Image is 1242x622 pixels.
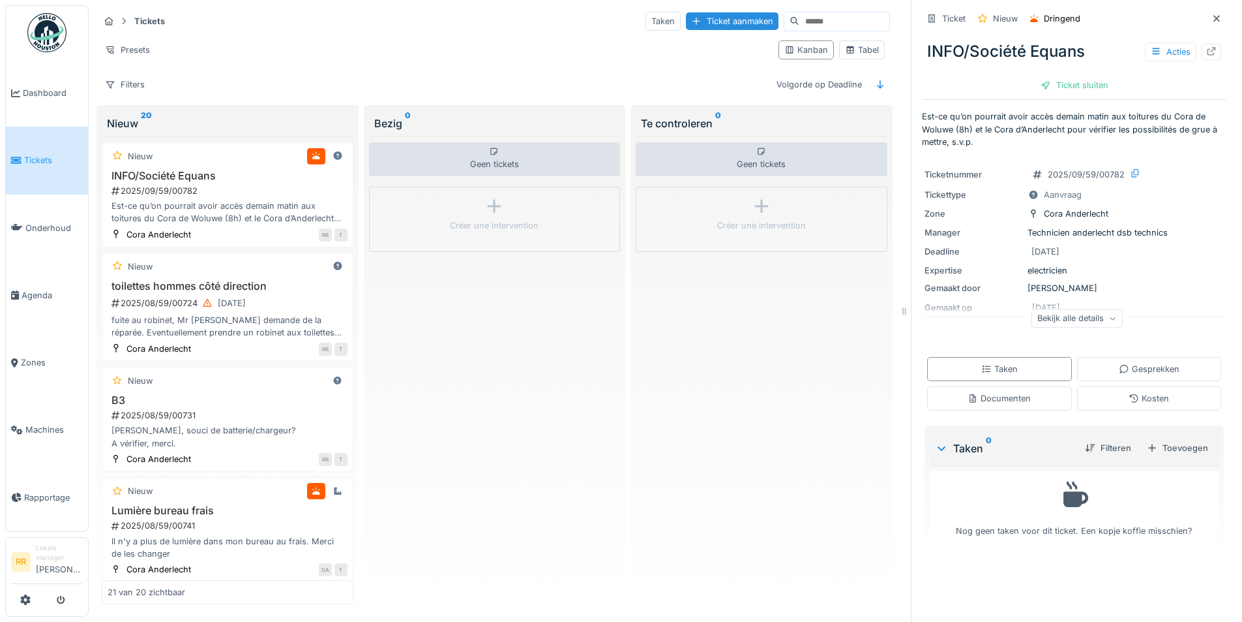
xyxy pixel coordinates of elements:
[126,453,191,465] div: Cora Anderlecht
[128,260,153,273] div: Nieuw
[129,15,170,27] strong: Tickets
[771,75,868,94] div: Volgorde op Deadline
[25,222,83,234] span: Onderhoud
[108,586,185,599] div: 21 van 20 zichtbaar
[986,441,992,456] sup: 0
[319,453,332,466] div: RR
[636,142,887,176] div: Geen tickets
[108,280,347,292] h3: toilettes hommes côté direction
[935,441,1074,456] div: Taken
[319,343,332,356] div: RR
[924,208,1022,220] div: Zone
[110,295,347,311] div: 2025/08/59/00724
[110,520,347,532] div: 2025/08/59/00741
[141,116,152,131] sup: 20
[1129,392,1169,405] div: Kosten
[981,363,1018,375] div: Taken
[36,543,83,563] div: Lokale manager
[1145,42,1196,61] div: Acties
[369,142,621,176] div: Geen tickets
[942,12,966,25] div: Ticket
[27,13,67,52] img: Badge_color-CXgf-gQk.svg
[374,116,615,131] div: Bezig
[6,396,88,463] a: Machines
[1044,189,1082,201] div: Aanvraag
[1044,12,1080,25] div: Dringend
[334,563,347,576] div: T
[6,262,88,329] a: Agenda
[128,375,153,387] div: Nieuw
[319,563,332,576] div: DA
[218,297,246,309] div: [DATE]
[924,189,1022,201] div: Tickettype
[924,226,1022,239] div: Manager
[108,535,347,560] div: Il n'y a plus de lumière dans mon bureau au frais. Merci de les changer
[99,40,156,59] div: Presets
[11,552,31,572] li: RR
[1119,363,1179,375] div: Gesprekken
[922,110,1226,148] p: Est-ce qu’on pourrait avoir accès demain matin aux toitures du Cora de Woluwe (8h) et le Cora d’A...
[334,343,347,356] div: T
[319,228,332,241] div: RR
[717,219,806,232] div: Créer une intervention
[6,329,88,396] a: Zones
[924,264,1224,277] div: electricien
[334,228,347,241] div: T
[6,464,88,531] a: Rapportage
[645,12,681,31] div: Taken
[108,394,347,407] h3: B3
[450,219,539,232] div: Créer une intervention
[924,264,1022,277] div: Expertise
[6,127,88,194] a: Tickets
[107,116,348,131] div: Nieuw
[922,35,1226,69] div: INFO/Société Equans
[968,392,1031,405] div: Documenten
[25,424,83,436] span: Machines
[126,563,191,576] div: Cora Anderlecht
[993,12,1018,25] div: Nieuw
[126,228,191,241] div: Cora Anderlecht
[128,485,153,497] div: Nieuw
[924,245,1022,258] div: Deadline
[23,87,83,99] span: Dashboard
[128,150,153,163] div: Nieuw
[110,409,347,422] div: 2025/08/59/00731
[845,44,879,56] div: Tabel
[6,194,88,262] a: Onderhoud
[641,116,882,131] div: Te controleren
[1031,245,1059,258] div: [DATE]
[924,282,1022,294] div: Gemaakt door
[405,116,411,131] sup: 0
[99,75,151,94] div: Filters
[924,226,1224,239] div: Technicien anderlecht dsb technics
[938,477,1210,538] div: Nog geen taken voor dit ticket. Een kopje koffie misschien?
[715,116,721,131] sup: 0
[24,491,83,504] span: Rapportage
[24,154,83,166] span: Tickets
[1035,76,1114,94] div: Ticket sluiten
[21,356,83,369] span: Zones
[108,505,347,517] h3: Lumière bureau frais
[108,314,347,339] div: fuite au robinet, Mr [PERSON_NAME] demande de la réparée. Eventuellement prendre un robinet aux t...
[108,200,347,225] div: Est-ce qu’on pourrait avoir accès demain matin aux toitures du Cora de Woluwe (8h) et le Cora d’A...
[1080,439,1136,457] div: Filteren
[1048,168,1125,181] div: 2025/09/59/00782
[334,453,347,466] div: T
[1142,439,1213,457] div: Toevoegen
[22,289,83,302] span: Agenda
[108,170,347,182] h3: INFO/Société Equans
[110,185,347,197] div: 2025/09/59/00782
[36,543,83,581] li: [PERSON_NAME]
[686,12,778,30] div: Ticket aanmaken
[1031,309,1123,328] div: Bekijk alle details
[924,282,1224,294] div: [PERSON_NAME]
[126,343,191,355] div: Cora Anderlecht
[784,44,828,56] div: Kanban
[11,543,83,584] a: RR Lokale manager[PERSON_NAME]
[924,168,1022,181] div: Ticketnummer
[6,59,88,127] a: Dashboard
[1044,208,1108,220] div: Cora Anderlecht
[108,424,347,449] div: [PERSON_NAME], souci de batterie/chargeur? A vérifier, merci.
